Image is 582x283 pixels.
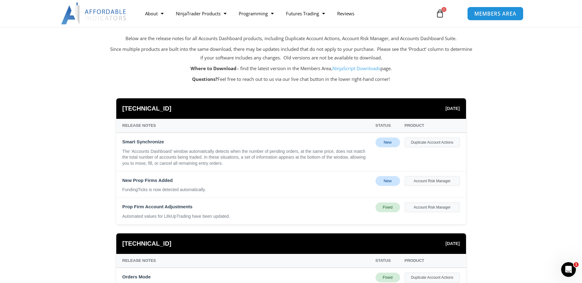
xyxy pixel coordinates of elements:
[192,76,218,82] strong: Questions?
[467,6,523,20] a: MEMBERS AREA
[441,7,446,12] span: 0
[376,202,400,212] div: Fixed
[122,122,371,129] div: Release Notes
[474,11,516,16] span: MEMBERS AREA
[110,64,472,73] p: – find the latest version in the Members Area, page.
[331,6,360,21] a: Reviews
[122,187,371,193] div: FundingTicks is now detected automatically.
[122,103,172,114] span: [TECHNICAL_ID]
[376,257,400,264] div: Status
[191,65,237,71] strong: Where to Download
[376,138,400,147] div: New
[122,213,371,220] div: Automated values for LifeUpTrading have been updated.
[405,122,460,129] div: Product
[405,273,460,282] div: Duplicate Account Actions
[405,176,460,186] div: Account Risk Manager
[110,34,472,43] p: Below are the release notes for all Accounts Dashboard products, including Duplicate Account Acti...
[574,262,579,267] span: 1
[110,45,472,62] p: Since multiple products are built into the same download, there may be updates included that do n...
[280,6,331,21] a: Futures Trading
[122,238,172,249] span: [TECHNICAL_ID]
[561,262,576,277] iframe: Intercom live chat
[376,122,400,129] div: Status
[122,138,371,146] div: Smart Synchronize
[405,257,460,264] div: Product
[122,257,371,264] div: Release Notes
[122,273,371,281] div: Orders Mode
[376,176,400,186] div: New
[122,202,371,211] div: Prop Firm Account Adjustments
[405,202,460,212] div: Account Risk Manager
[139,6,429,21] nav: Menu
[445,104,460,112] span: [DATE]
[110,10,472,28] h2: Release Notes
[170,6,233,21] a: NinjaTrader Products
[405,138,460,147] div: Duplicate Account Actions
[122,149,371,167] div: The 'Accounts Dashboard' window automatically detects when the number of pending orders, at the s...
[445,240,460,247] span: [DATE]
[426,5,453,22] a: 0
[122,176,371,185] div: New Prop Firms Added
[332,65,380,71] a: NinjaScript Downloads
[233,6,280,21] a: Programming
[139,6,170,21] a: About
[110,75,472,84] p: Feel free to reach out to us via our live chat button in the lower right-hand corner!
[376,273,400,282] div: Fixed
[61,2,127,25] img: LogoAI | Affordable Indicators – NinjaTrader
